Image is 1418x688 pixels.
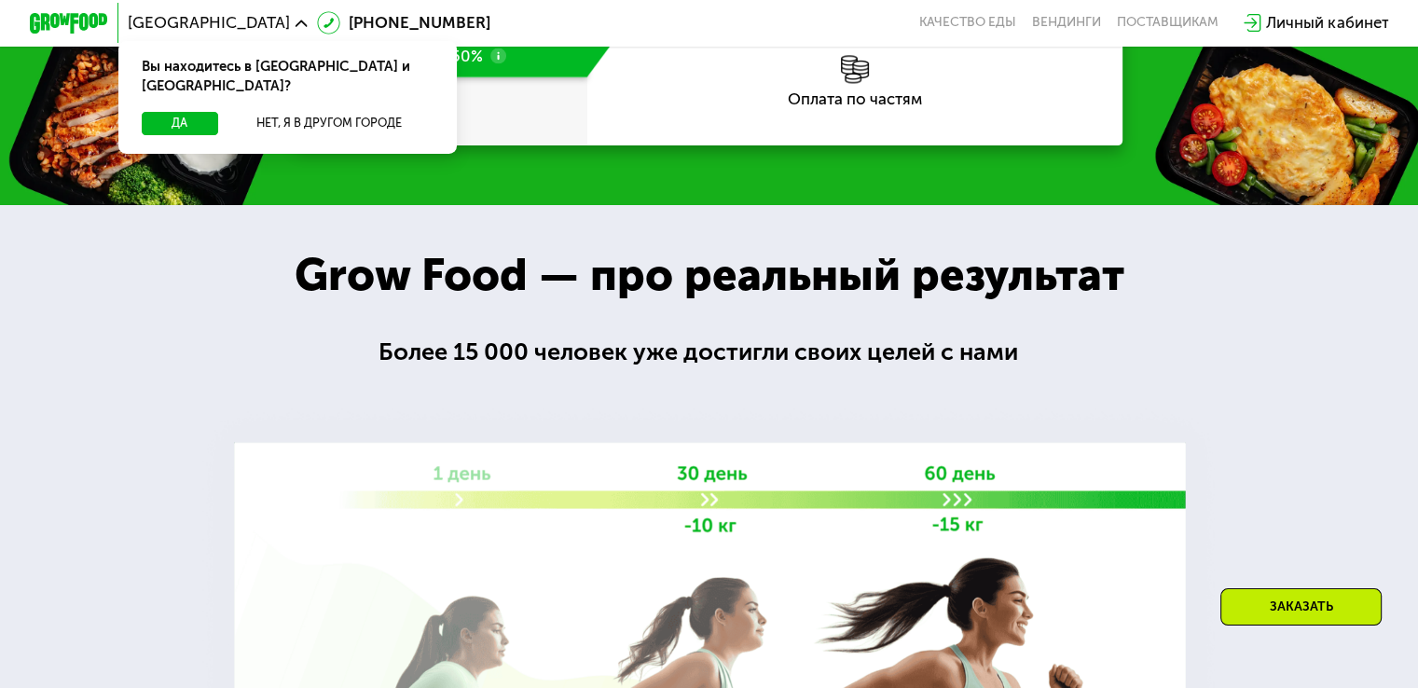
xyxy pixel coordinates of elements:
a: Вендинги [1032,15,1101,31]
div: Более 15 000 человек уже достигли своих целей с нами [379,334,1040,370]
div: поставщикам [1117,15,1218,31]
a: Качество еды [919,15,1016,31]
button: Нет, я в другом городе [226,112,434,135]
div: Grow Food — про реальный результат [262,241,1156,309]
a: [PHONE_NUMBER] [317,11,490,34]
div: Личный кабинет [1266,11,1388,34]
img: l6xcnZfty9opOoJh.png [841,55,869,83]
div: Вы находитесь в [GEOGRAPHIC_DATA] и [GEOGRAPHIC_DATA]? [118,41,457,112]
button: Да [142,112,217,135]
div: Заказать [1220,588,1382,626]
div: Оплата по частям [587,91,1123,107]
span: [GEOGRAPHIC_DATA] [128,15,290,31]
